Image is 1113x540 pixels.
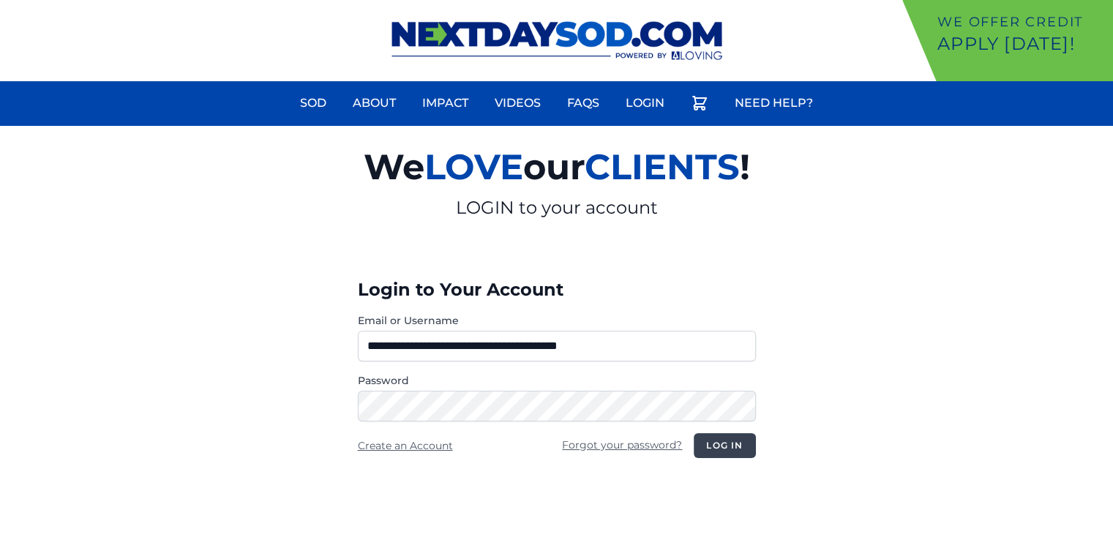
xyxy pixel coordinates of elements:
[344,86,405,121] a: About
[194,138,920,196] h2: We our !
[937,32,1107,56] p: Apply [DATE]!
[585,146,740,188] span: CLIENTS
[617,86,673,121] a: Login
[486,86,550,121] a: Videos
[937,12,1107,32] p: We offer Credit
[358,278,756,301] h3: Login to Your Account
[694,433,755,458] button: Log in
[291,86,335,121] a: Sod
[413,86,477,121] a: Impact
[194,196,920,220] p: LOGIN to your account
[358,313,756,328] label: Email or Username
[358,439,453,452] a: Create an Account
[424,146,523,188] span: LOVE
[558,86,608,121] a: FAQs
[726,86,822,121] a: Need Help?
[358,373,756,388] label: Password
[562,438,682,451] a: Forgot your password?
